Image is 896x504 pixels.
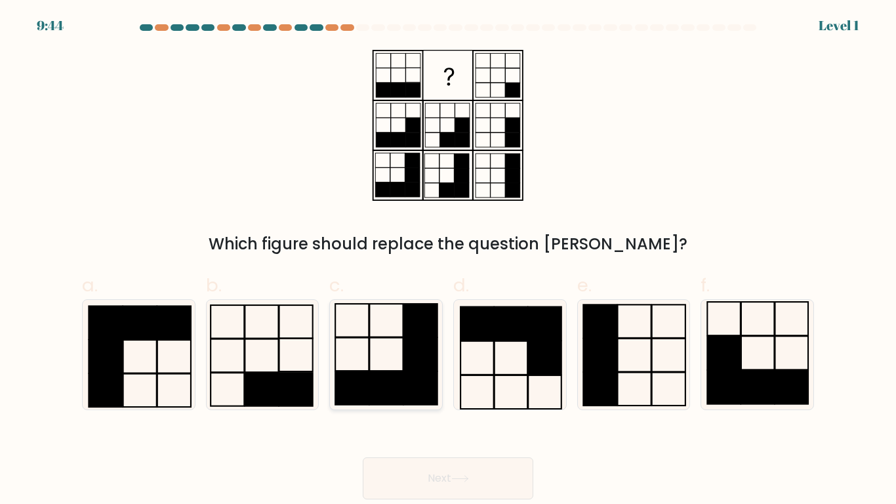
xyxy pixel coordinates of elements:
div: 9:44 [37,16,64,35]
div: Level 1 [819,16,859,35]
button: Next [363,457,533,499]
span: b. [206,272,222,298]
span: c. [329,272,344,298]
span: a. [82,272,98,298]
span: f. [701,272,710,298]
span: e. [577,272,592,298]
div: Which figure should replace the question [PERSON_NAME]? [90,232,806,256]
span: d. [453,272,469,298]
